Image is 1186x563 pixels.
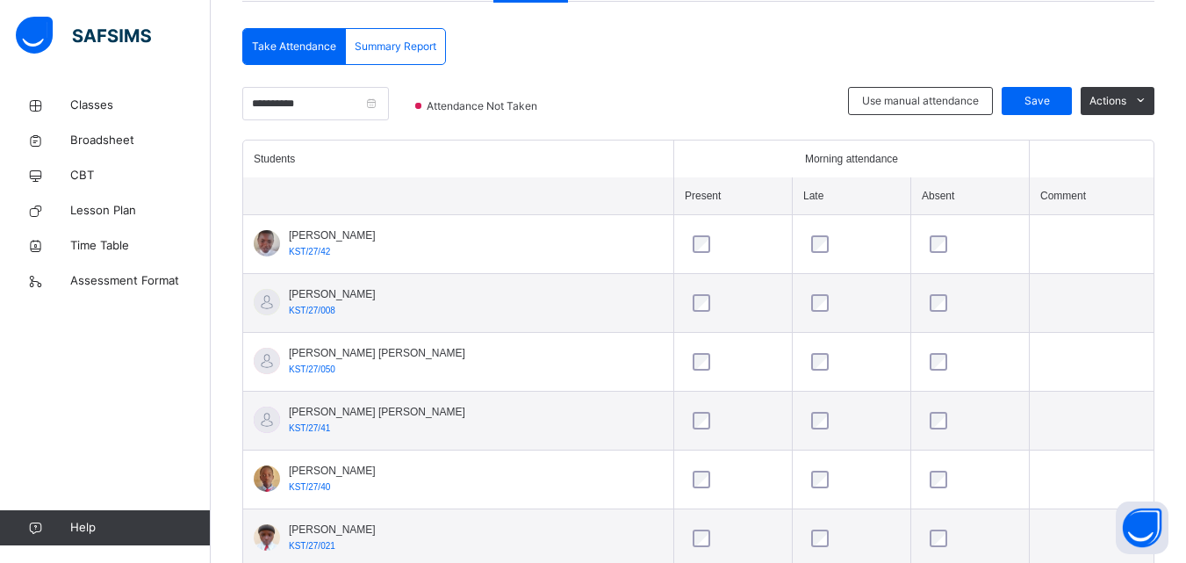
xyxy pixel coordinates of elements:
[289,306,335,315] span: KST/27/008
[289,227,376,243] span: [PERSON_NAME]
[289,423,330,433] span: KST/27/41
[289,541,335,551] span: KST/27/021
[70,167,211,184] span: CBT
[243,141,673,177] th: Students
[355,39,436,54] span: Summary Report
[289,286,376,302] span: [PERSON_NAME]
[70,97,211,114] span: Classes
[16,17,151,54] img: safsims
[70,272,211,290] span: Assessment Format
[289,247,330,256] span: KST/27/42
[70,237,211,255] span: Time Table
[1029,177,1154,215] th: Comment
[289,522,376,538] span: [PERSON_NAME]
[425,98,543,114] span: Attendance Not Taken
[289,463,376,479] span: [PERSON_NAME]
[289,365,335,374] span: KST/27/050
[673,177,792,215] th: Present
[1116,502,1168,554] button: Open asap
[805,151,898,167] span: Morning attendance
[289,482,330,492] span: KST/27/40
[862,93,979,109] span: Use manual attendance
[1015,93,1059,109] span: Save
[252,39,336,54] span: Take Attendance
[289,404,465,420] span: [PERSON_NAME] [PERSON_NAME]
[1089,93,1126,109] span: Actions
[289,345,465,361] span: [PERSON_NAME] [PERSON_NAME]
[70,202,211,220] span: Lesson Plan
[70,519,210,537] span: Help
[70,132,211,149] span: Broadsheet
[910,177,1029,215] th: Absent
[792,177,910,215] th: Late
